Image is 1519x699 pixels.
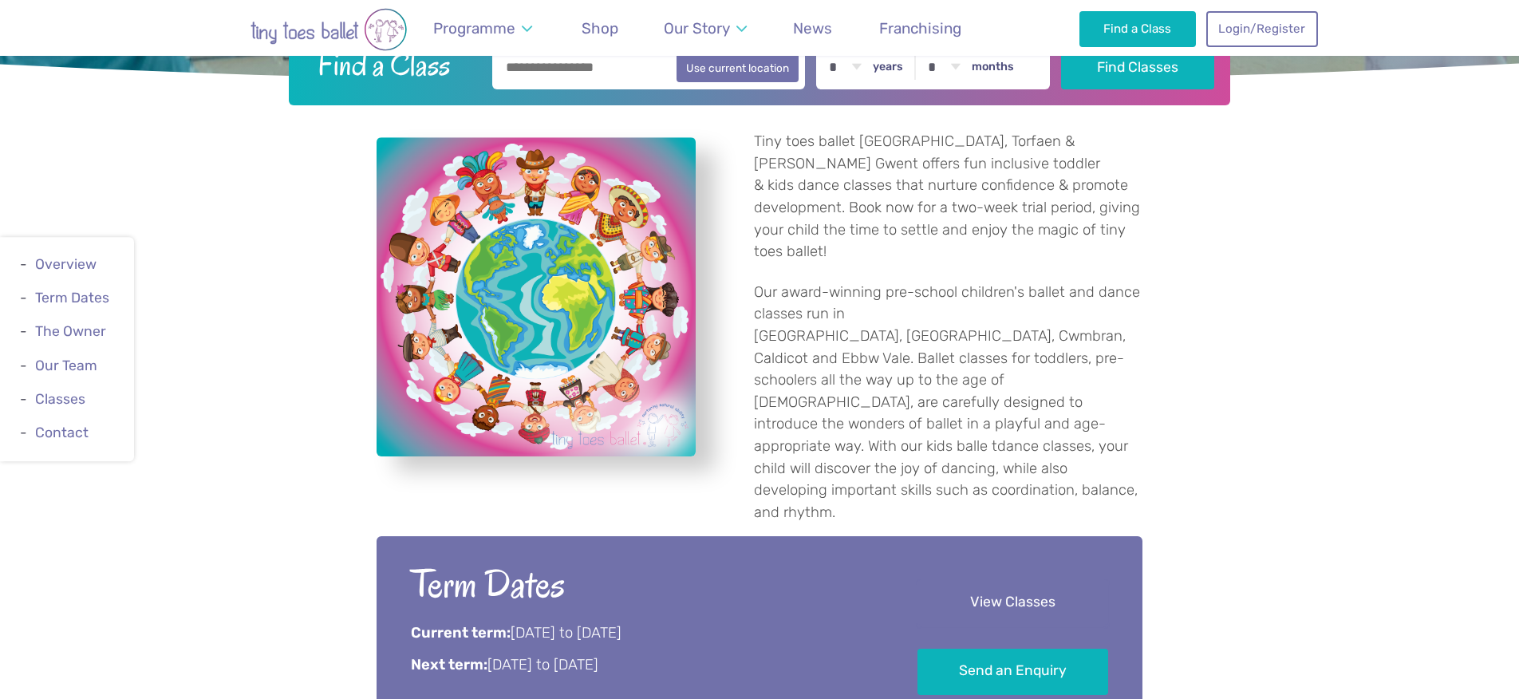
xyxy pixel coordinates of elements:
span: Our Story [664,19,730,38]
button: Find Classes [1061,45,1215,89]
a: Classes [35,391,85,407]
label: months [972,60,1014,74]
a: Our Story [657,10,755,47]
span: News [793,19,832,38]
a: Login/Register [1206,11,1318,46]
a: Shop [574,10,625,47]
a: Contact [35,425,89,440]
a: View full-size image [377,137,696,456]
p: Our award-winning pre-school children's ballet and dance classes run in [GEOGRAPHIC_DATA], [GEOGR... [754,282,1142,524]
h2: Term Dates [411,559,873,610]
span: Programme [433,19,515,38]
label: years [873,60,903,74]
a: Programme [425,10,539,47]
strong: Current term: [411,624,511,642]
strong: Next term: [411,656,487,673]
a: Franchising [871,10,969,47]
span: Franchising [879,19,961,38]
a: Overview [35,256,97,272]
a: View Classes [917,580,1108,627]
p: [DATE] to [DATE] [411,655,873,676]
a: The Owner [35,324,106,340]
a: Send an Enquiry [917,649,1108,696]
p: [DATE] to [DATE] [411,623,873,644]
img: tiny toes ballet [201,8,456,51]
span: Shop [582,19,618,38]
button: Use current location [677,52,799,82]
a: Find a Class [1079,11,1197,46]
h2: Find a Class [305,45,482,85]
p: Tiny toes ballet [GEOGRAPHIC_DATA], Torfaen & [PERSON_NAME] Gwent offers fun inclusive toddler & ... [754,131,1142,263]
a: Our Team [35,357,97,373]
a: News [786,10,840,47]
a: Term Dates [35,290,109,306]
